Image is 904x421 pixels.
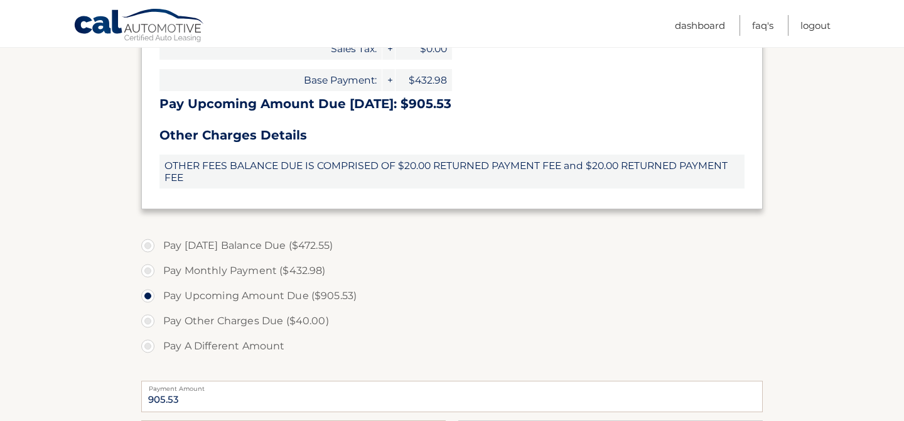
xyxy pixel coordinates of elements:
[141,381,763,412] input: Payment Amount
[141,258,763,283] label: Pay Monthly Payment ($432.98)
[141,334,763,359] label: Pay A Different Amount
[752,15,773,36] a: FAQ's
[159,128,745,143] h3: Other Charges Details
[395,69,452,91] span: $432.98
[141,283,763,309] label: Pay Upcoming Amount Due ($905.53)
[395,38,452,60] span: $0.00
[141,233,763,258] label: Pay [DATE] Balance Due ($472.55)
[73,8,205,45] a: Cal Automotive
[159,96,745,112] h3: Pay Upcoming Amount Due [DATE]: $905.53
[141,381,763,391] label: Payment Amount
[800,15,831,36] a: Logout
[675,15,725,36] a: Dashboard
[141,309,763,334] label: Pay Other Charges Due ($40.00)
[159,155,745,189] span: OTHER FEES BALANCE DUE IS COMPRISED OF $20.00 RETURNED PAYMENT FEE and $20.00 RETURNED PAYMENT FEE
[159,38,382,60] span: Sales Tax:
[382,69,395,91] span: +
[382,38,395,60] span: +
[159,69,382,91] span: Base Payment:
